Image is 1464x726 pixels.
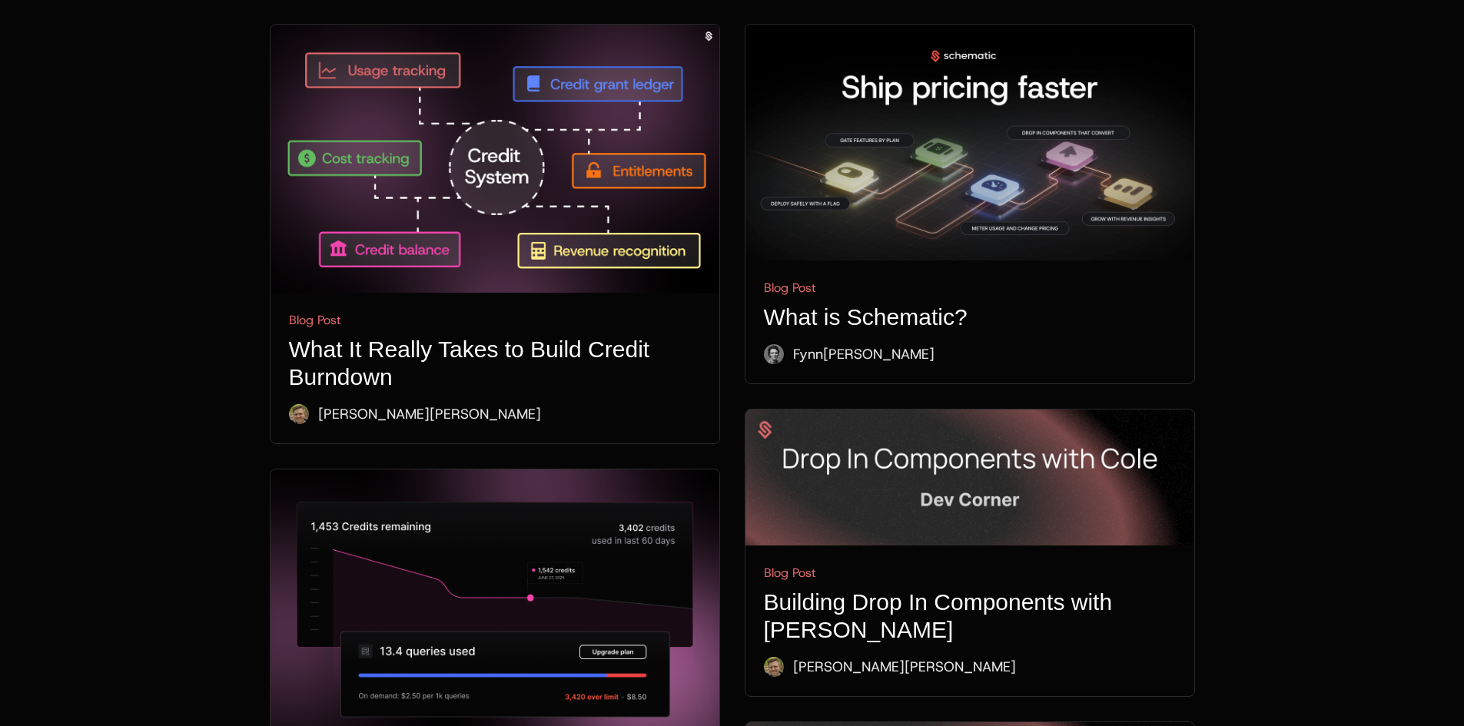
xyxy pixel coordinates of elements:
[745,25,1194,383] a: Ship Pricing Faster Blog PostWhat is Schematic?fynnFynn[PERSON_NAME]
[745,409,1194,696] a: Dev Corner - Overage Pricing (3)Blog PostBuilding Drop In Components with [PERSON_NAME]Ryan Echte...
[745,409,1194,545] img: Dev Corner - Overage Pricing (3)
[271,25,719,443] a: Pillar - Credits BuilderBlog PostWhat It Really Takes to Build Credit BurndownRyan Echternacht[PE...
[793,656,1016,678] div: [PERSON_NAME] [PERSON_NAME]
[289,336,701,391] h1: What It Really Takes to Build Credit Burndown
[764,303,1176,331] h1: What is Schematic?
[764,344,784,364] img: fynn
[764,564,1176,582] div: Blog Post
[764,588,1176,644] h1: Building Drop In Components with [PERSON_NAME]
[764,657,784,677] img: Ryan Echternacht
[289,311,701,330] div: Blog Post
[793,343,935,365] div: Fynn [PERSON_NAME]
[289,404,309,424] img: Ryan Echternacht
[271,25,719,293] img: Pillar - Credits Builder
[764,279,1176,297] div: Blog Post
[745,25,1194,260] img: Ship Pricing Faster
[318,403,541,425] div: [PERSON_NAME] [PERSON_NAME]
